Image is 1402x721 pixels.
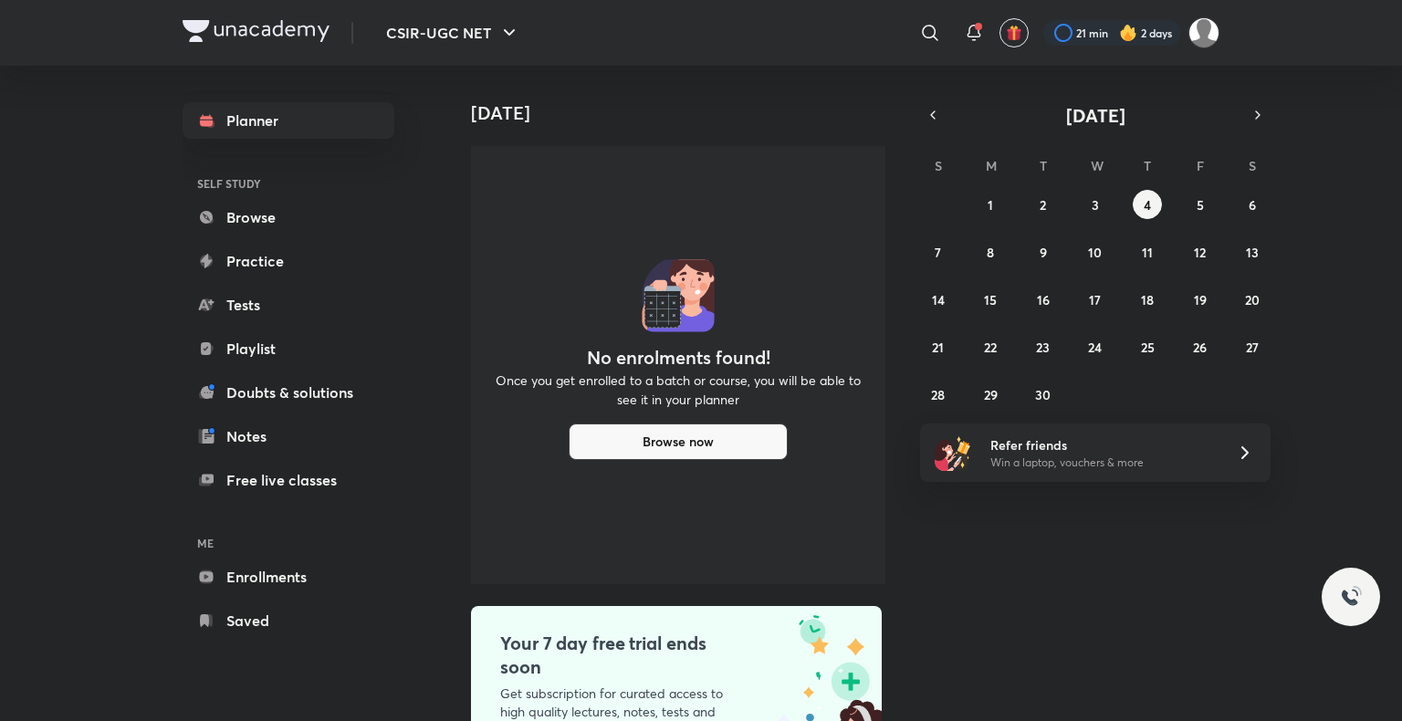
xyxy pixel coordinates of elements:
[183,418,394,455] a: Notes
[1246,339,1259,356] abbr: September 27, 2025
[1088,244,1102,261] abbr: September 10, 2025
[500,632,745,679] h4: Your 7 day free trial ends soon
[183,602,394,639] a: Saved
[924,380,953,409] button: September 28, 2025
[1037,291,1050,308] abbr: September 16, 2025
[1194,244,1206,261] abbr: September 12, 2025
[1142,244,1153,261] abbr: September 11, 2025
[1040,244,1047,261] abbr: September 9, 2025
[569,423,788,460] button: Browse now
[984,291,997,308] abbr: September 15, 2025
[1081,237,1110,266] button: September 10, 2025
[1133,332,1162,361] button: September 25, 2025
[1029,190,1058,219] button: September 2, 2025
[932,339,944,356] abbr: September 21, 2025
[1066,103,1125,128] span: [DATE]
[1340,586,1362,608] img: ttu
[183,20,330,42] img: Company Logo
[986,157,997,174] abbr: Monday
[1029,237,1058,266] button: September 9, 2025
[1186,190,1215,219] button: September 5, 2025
[976,285,1005,314] button: September 15, 2025
[1141,291,1154,308] abbr: September 18, 2025
[183,559,394,595] a: Enrollments
[1036,339,1050,356] abbr: September 23, 2025
[935,244,941,261] abbr: September 7, 2025
[183,20,330,47] a: Company Logo
[1035,386,1051,403] abbr: September 30, 2025
[1238,332,1267,361] button: September 27, 2025
[1238,190,1267,219] button: September 6, 2025
[183,528,394,559] h6: ME
[990,435,1215,455] h6: Refer friends
[471,102,900,124] h4: [DATE]
[1088,339,1102,356] abbr: September 24, 2025
[1246,244,1259,261] abbr: September 13, 2025
[1081,285,1110,314] button: September 17, 2025
[183,102,394,139] a: Planner
[1188,17,1219,48] img: Ankit
[183,462,394,498] a: Free live classes
[1133,190,1162,219] button: September 4, 2025
[183,243,394,279] a: Practice
[1089,291,1101,308] abbr: September 17, 2025
[976,332,1005,361] button: September 22, 2025
[999,18,1029,47] button: avatar
[642,259,715,332] img: No events
[1040,196,1046,214] abbr: September 2, 2025
[984,339,997,356] abbr: September 22, 2025
[1249,196,1256,214] abbr: September 6, 2025
[1186,237,1215,266] button: September 12, 2025
[1197,196,1204,214] abbr: September 5, 2025
[1186,332,1215,361] button: September 26, 2025
[932,291,945,308] abbr: September 14, 2025
[1194,291,1207,308] abbr: September 19, 2025
[1245,291,1260,308] abbr: September 20, 2025
[1133,237,1162,266] button: September 11, 2025
[990,455,1215,471] p: Win a laptop, vouchers & more
[1029,332,1058,361] button: September 23, 2025
[1029,285,1058,314] button: September 16, 2025
[924,332,953,361] button: September 21, 2025
[976,237,1005,266] button: September 8, 2025
[924,285,953,314] button: September 14, 2025
[1040,157,1047,174] abbr: Tuesday
[183,199,394,235] a: Browse
[183,374,394,411] a: Doubts & solutions
[1081,332,1110,361] button: September 24, 2025
[935,157,942,174] abbr: Sunday
[1092,196,1099,214] abbr: September 3, 2025
[946,102,1245,128] button: [DATE]
[1006,25,1022,41] img: avatar
[183,168,394,199] h6: SELF STUDY
[1249,157,1256,174] abbr: Saturday
[1238,237,1267,266] button: September 13, 2025
[1144,157,1151,174] abbr: Thursday
[988,196,993,214] abbr: September 1, 2025
[1029,380,1058,409] button: September 30, 2025
[1133,285,1162,314] button: September 18, 2025
[1186,285,1215,314] button: September 19, 2025
[987,244,994,261] abbr: September 8, 2025
[1197,157,1204,174] abbr: Friday
[587,347,770,369] h4: No enrolments found!
[924,237,953,266] button: September 7, 2025
[984,386,998,403] abbr: September 29, 2025
[976,380,1005,409] button: September 29, 2025
[375,15,531,51] button: CSIR-UGC NET
[1144,196,1151,214] abbr: September 4, 2025
[493,371,863,409] p: Once you get enrolled to a batch or course, you will be able to see it in your planner
[1081,190,1110,219] button: September 3, 2025
[935,434,971,471] img: referral
[1091,157,1104,174] abbr: Wednesday
[931,386,945,403] abbr: September 28, 2025
[1193,339,1207,356] abbr: September 26, 2025
[1238,285,1267,314] button: September 20, 2025
[976,190,1005,219] button: September 1, 2025
[1141,339,1155,356] abbr: September 25, 2025
[183,330,394,367] a: Playlist
[1119,24,1137,42] img: streak
[183,287,394,323] a: Tests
